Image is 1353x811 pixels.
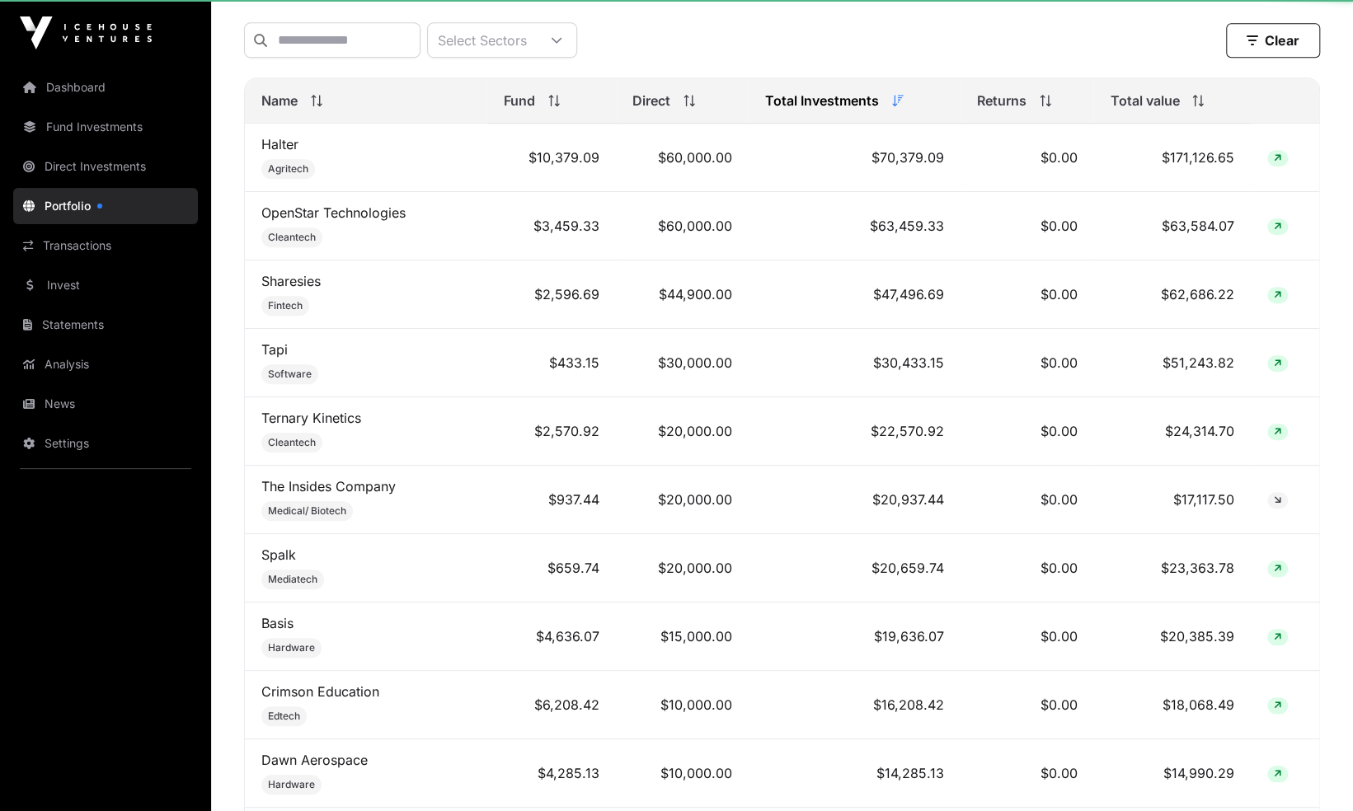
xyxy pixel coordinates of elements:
iframe: Chat Widget [1271,732,1353,811]
td: $0.00 [961,739,1093,808]
td: $10,379.09 [487,124,616,192]
span: Total Investments [765,91,879,110]
a: Basis [261,615,294,631]
span: Cleantech [268,436,316,449]
td: $62,686.22 [1093,260,1251,329]
td: $19,636.07 [749,602,961,671]
td: $47,496.69 [749,260,961,329]
div: Select Sectors [428,23,537,57]
td: $3,459.33 [487,192,616,260]
a: Transactions [13,227,198,264]
a: Tapi [261,341,288,358]
a: Sharesies [261,273,321,289]
span: Hardware [268,641,315,654]
td: $22,570.92 [749,397,961,466]
td: $2,570.92 [487,397,616,466]
td: $14,990.29 [1093,739,1251,808]
td: $0.00 [961,534,1093,602]
td: $433.15 [487,329,616,397]
td: $15,000.00 [616,602,749,671]
span: Returns [977,91,1026,110]
td: $4,636.07 [487,602,616,671]
td: $30,433.15 [749,329,961,397]
td: $171,126.65 [1093,124,1251,192]
td: $20,385.39 [1093,602,1251,671]
td: $937.44 [487,466,616,534]
td: $17,117.50 [1093,466,1251,534]
td: $51,243.82 [1093,329,1251,397]
span: Fund [504,91,535,110]
a: Invest [13,267,198,303]
a: Settings [13,425,198,462]
td: $24,314.70 [1093,397,1251,466]
span: Medical/ Biotech [268,504,346,518]
td: $10,000.00 [616,671,749,739]
td: $63,459.33 [749,192,961,260]
a: Dawn Aerospace [261,752,368,768]
a: Fund Investments [13,109,198,145]
td: $0.00 [961,329,1093,397]
td: $60,000.00 [616,124,749,192]
td: $16,208.42 [749,671,961,739]
span: Direct [632,91,670,110]
td: $44,900.00 [616,260,749,329]
td: $20,000.00 [616,466,749,534]
td: $18,068.49 [1093,671,1251,739]
span: Total value [1110,91,1179,110]
button: Clear [1226,23,1320,58]
td: $14,285.13 [749,739,961,808]
td: $20,000.00 [616,397,749,466]
td: $4,285.13 [487,739,616,808]
td: $20,937.44 [749,466,961,534]
span: Fintech [268,299,303,312]
span: Mediatech [268,573,317,586]
td: $0.00 [961,466,1093,534]
a: OpenStar Technologies [261,204,406,221]
a: Analysis [13,346,198,382]
img: Icehouse Ventures Logo [20,16,152,49]
td: $20,000.00 [616,534,749,602]
td: $23,363.78 [1093,534,1251,602]
td: $30,000.00 [616,329,749,397]
a: Spalk [261,546,296,563]
a: Dashboard [13,69,198,105]
a: News [13,386,198,422]
td: $659.74 [487,534,616,602]
td: $0.00 [961,260,1093,329]
span: Edtech [268,710,300,723]
a: Statements [13,307,198,343]
td: $2,596.69 [487,260,616,329]
span: Agritech [268,162,308,176]
td: $6,208.42 [487,671,616,739]
span: Software [268,368,312,381]
td: $0.00 [961,602,1093,671]
td: $63,584.07 [1093,192,1251,260]
a: Crimson Education [261,683,379,700]
td: $60,000.00 [616,192,749,260]
a: Ternary Kinetics [261,410,361,426]
span: Name [261,91,298,110]
td: $0.00 [961,397,1093,466]
a: Direct Investments [13,148,198,185]
td: $20,659.74 [749,534,961,602]
td: $0.00 [961,671,1093,739]
span: Cleantech [268,231,316,244]
a: Halter [261,136,298,152]
td: $70,379.09 [749,124,961,192]
a: The Insides Company [261,478,396,495]
a: Portfolio [13,188,198,224]
td: $0.00 [961,124,1093,192]
td: $0.00 [961,192,1093,260]
span: Hardware [268,778,315,791]
td: $10,000.00 [616,739,749,808]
